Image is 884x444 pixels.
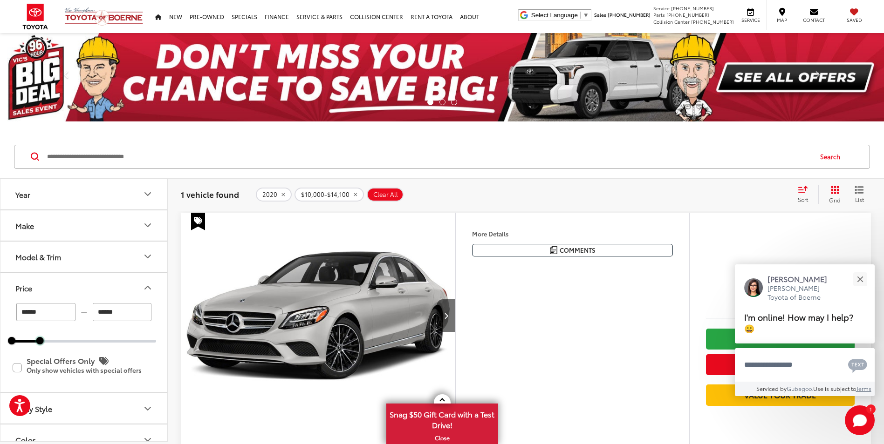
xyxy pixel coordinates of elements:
img: Vic Vaughan Toyota of Boerne [64,7,144,26]
span: [PHONE_NUMBER] [691,18,734,25]
span: [PHONE_NUMBER] [671,5,714,12]
label: Special Offers Only [13,353,155,383]
button: remove 10000-14100 [295,188,364,202]
a: Check Availability [706,329,855,350]
button: Close [850,269,870,289]
span: Clear All [373,191,398,198]
button: Model & TrimModel & Trim [0,242,168,272]
span: Contact [803,17,825,23]
span: Map [772,17,792,23]
button: Body StyleBody Style [0,393,168,424]
svg: Start Chat [845,405,875,435]
svg: Text [848,358,867,373]
p: [PERSON_NAME] [768,274,836,284]
div: Year [142,188,153,200]
button: Clear All [367,188,404,202]
button: Next image [437,299,455,332]
span: Service [653,5,670,12]
span: Sales [594,11,606,18]
h4: More Details [472,230,673,237]
div: Price [142,282,153,293]
span: 1 vehicle found [181,188,239,200]
img: 2020 Mercedes-Benz C-Class C 300 [180,213,456,419]
span: Use is subject to [813,384,856,392]
button: Comments [472,244,673,256]
button: remove 2020 [256,188,292,202]
input: Search by Make, Model, or Keyword [46,146,811,168]
span: Snag $50 Gift Card with a Test Drive! [387,404,497,433]
img: Comments [550,246,557,254]
div: Close[PERSON_NAME][PERSON_NAME] Toyota of BoerneI'm online! How may I help? 😀Type your messageCha... [735,264,875,396]
div: Body Style [142,403,153,414]
div: Price [15,283,32,292]
a: Select Language​ [531,12,589,19]
div: Model & Trim [15,252,61,261]
button: List View [848,185,871,204]
div: Make [142,220,153,231]
span: Collision Center [653,18,690,25]
span: Parts [653,11,665,18]
div: Body Style [15,404,52,413]
a: 2020 Mercedes-Benz C-Class C 3002020 Mercedes-Benz C-Class C 3002020 Mercedes-Benz C-Class C 3002... [180,213,456,419]
span: [PHONE_NUMBER] [608,11,651,18]
input: maximum Buy price [93,303,152,321]
a: Value Your Trade [706,384,855,405]
span: I'm online! How may I help? 😀 [744,310,853,334]
span: Sort [798,195,808,203]
textarea: Type your message [735,348,875,382]
div: Color [15,435,35,444]
span: [PHONE_NUMBER] [666,11,709,18]
span: [DATE] Price: [706,293,855,302]
span: List [855,195,864,203]
span: $10,000-$14,100 [301,191,349,198]
span: $13,200 [706,265,855,288]
span: ▼ [583,12,589,19]
button: Chat with SMS [845,354,870,375]
span: Select Language [531,12,578,19]
button: Toggle Chat Window [845,405,875,435]
span: Special [191,213,205,230]
span: Saved [844,17,864,23]
button: Search [811,145,854,168]
span: Serviced by [756,384,787,392]
span: Comments [560,246,596,255]
span: 1 [870,407,872,411]
button: Get Price Now [706,354,855,375]
button: Select sort value [793,185,818,204]
button: YearYear [0,179,168,209]
div: 2020 Mercedes-Benz C-Class C 300 0 [180,213,456,419]
p: [PERSON_NAME] Toyota of Boerne [768,284,836,302]
span: Grid [829,196,841,204]
div: Make [15,221,34,230]
button: MakeMake [0,210,168,241]
div: Year [15,190,30,199]
a: Terms [856,384,871,392]
span: — [78,308,90,316]
div: Model & Trim [142,251,153,262]
input: minimum Buy price [16,303,75,321]
button: Grid View [818,185,848,204]
button: PricePrice [0,273,168,303]
p: Only show vehicles with special offers [27,367,155,374]
span: 2020 [262,191,277,198]
a: Gubagoo. [787,384,813,392]
span: Service [740,17,761,23]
